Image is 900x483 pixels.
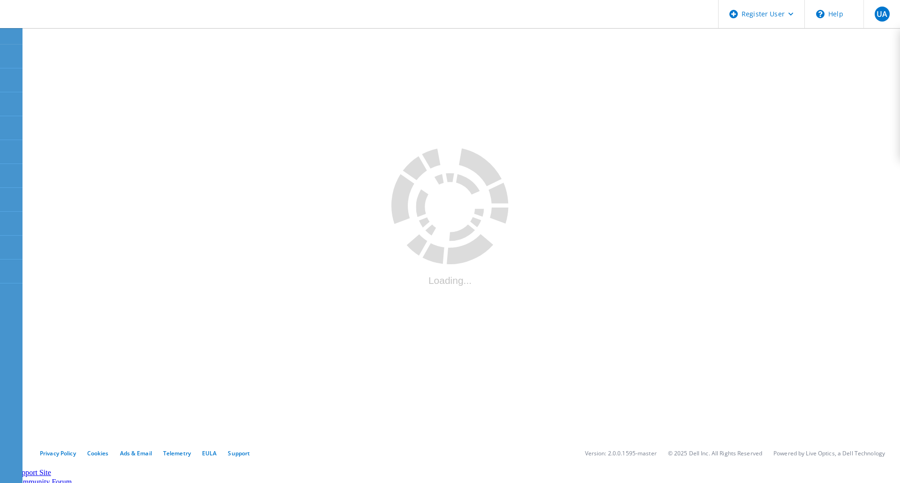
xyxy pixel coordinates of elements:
[585,449,657,457] li: Version: 2.0.0.1595-master
[87,449,109,457] a: Cookies
[120,449,152,457] a: Ads & Email
[773,449,885,457] li: Powered by Live Optics, a Dell Technology
[668,449,762,457] li: © 2025 Dell Inc. All Rights Reserved
[877,10,887,18] span: UA
[163,449,191,457] a: Telemetry
[14,468,51,476] a: Support Site
[391,275,509,286] div: Loading...
[202,449,217,457] a: EULA
[228,449,250,457] a: Support
[9,18,110,26] a: Live Optics Dashboard
[40,449,76,457] a: Privacy Policy
[816,10,825,18] svg: \n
